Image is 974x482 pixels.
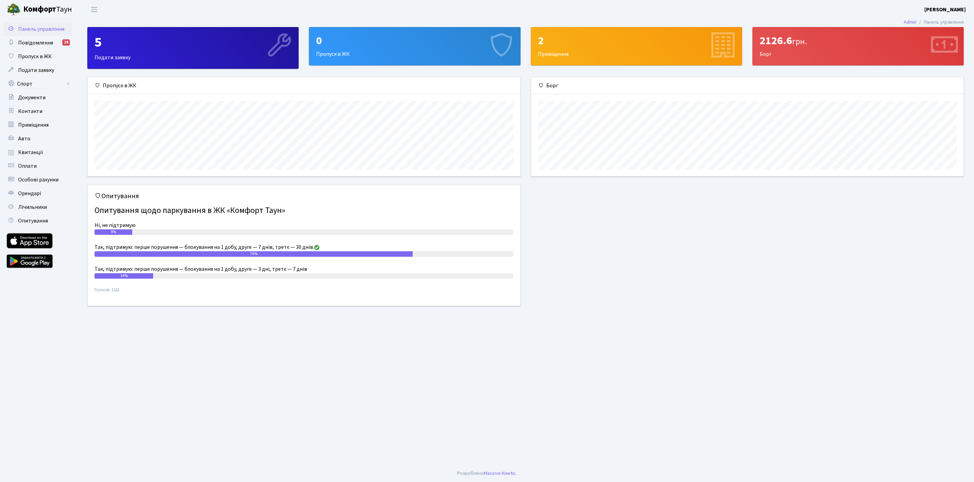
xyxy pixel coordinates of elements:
[3,63,72,77] a: Подати заявку
[538,34,735,47] div: 2
[531,27,742,65] a: 2Приміщення
[87,27,299,69] a: 5Подати заявку
[3,187,72,200] a: Орендарі
[916,18,964,26] li: Панель управління
[95,221,513,229] div: Ні, не підтримую
[23,4,72,15] span: Таун
[18,94,46,101] span: Документи
[3,200,72,214] a: Лічильники
[3,104,72,118] a: Контакти
[18,203,47,211] span: Лічильники
[18,149,43,156] span: Квитанції
[3,118,72,132] a: Приміщення
[484,470,516,477] a: Massive Kinetic
[7,3,21,16] img: logo.png
[95,265,513,273] div: Так, підтримую: перше порушення — блокування на 1 добу, друге — 3 дні, третє — 7 днів
[95,287,513,299] small: Голосів: 1141
[18,39,53,47] span: Повідомлення
[531,77,964,94] div: Борг
[62,39,70,46] div: 24
[18,162,37,170] span: Оплати
[23,4,56,15] b: Комфорт
[18,25,64,33] span: Панель управління
[894,15,974,29] nav: breadcrumb
[95,251,413,257] div: 76%
[3,214,72,228] a: Опитування
[309,27,520,65] div: Пропуск в ЖК
[95,243,513,251] div: Так, підтримую: перше порушення — блокування на 1 добу, друге — 7 днів, третє — 30 днів.
[3,132,72,145] a: Авто
[88,77,520,94] div: Пропуск в ЖК
[18,217,48,225] span: Опитування
[309,27,520,65] a: 0Пропуск в ЖК
[18,190,41,197] span: Орендарі
[95,273,153,279] div: 14%
[88,27,298,68] div: Подати заявку
[95,203,513,218] h4: Опитування щодо паркування в ЖК «Комфорт Таун»
[3,145,72,159] a: Квитанції
[924,5,966,14] a: [PERSON_NAME]
[531,27,742,65] div: Приміщення
[316,34,513,47] div: 0
[18,53,52,60] span: Пропуск в ЖК
[3,50,72,63] a: Пропуск в ЖК
[457,470,517,477] div: Розроблено .
[18,176,59,183] span: Особові рахунки
[18,107,42,115] span: Контакти
[86,4,103,15] button: Переключити навігацію
[904,18,916,26] a: Admin
[3,159,72,173] a: Оплати
[924,6,966,13] b: [PERSON_NAME]
[3,173,72,187] a: Особові рахунки
[792,36,807,48] span: грн.
[760,34,957,47] div: 2126.6
[95,34,291,51] div: 5
[3,36,72,50] a: Повідомлення24
[18,135,30,142] span: Авто
[95,192,513,200] h5: Опитування
[3,91,72,104] a: Документи
[3,77,72,91] a: Спорт
[18,121,49,129] span: Приміщення
[95,229,132,235] div: 9%
[3,22,72,36] a: Панель управління
[18,66,54,74] span: Подати заявку
[753,27,963,65] div: Борг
